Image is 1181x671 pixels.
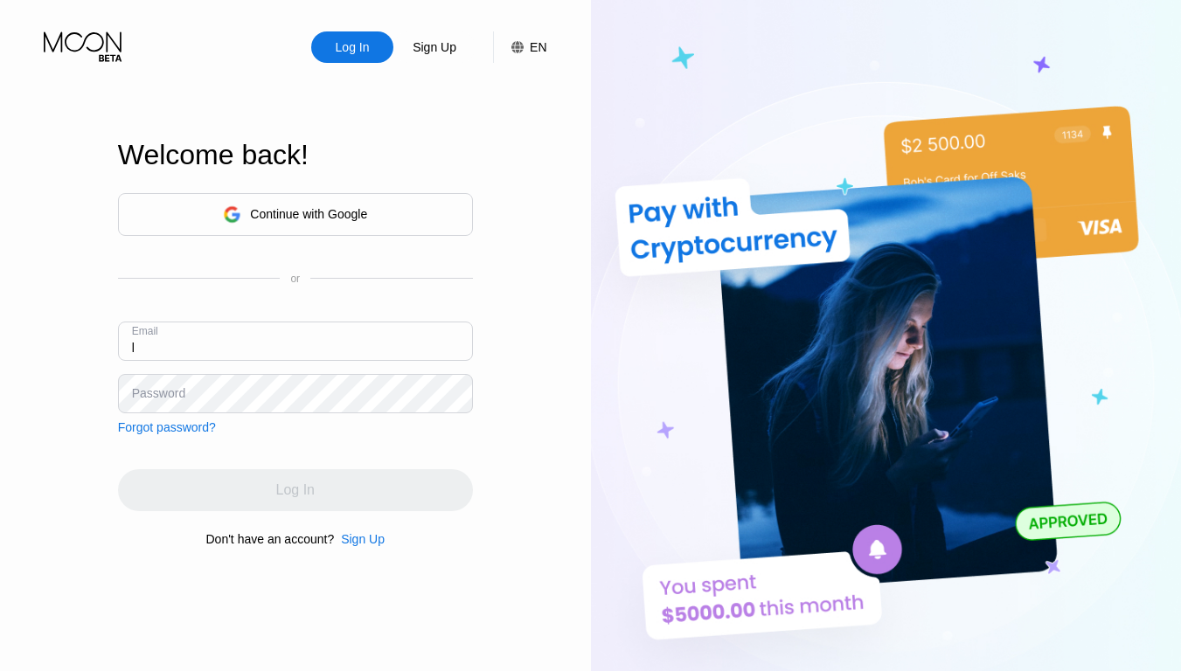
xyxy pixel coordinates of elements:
[411,38,458,56] div: Sign Up
[311,31,393,63] div: Log In
[393,31,476,63] div: Sign Up
[118,420,216,434] div: Forgot password?
[206,532,335,546] div: Don't have an account?
[290,273,300,285] div: or
[132,386,185,400] div: Password
[334,38,372,56] div: Log In
[118,193,473,236] div: Continue with Google
[493,31,546,63] div: EN
[334,532,385,546] div: Sign Up
[341,532,385,546] div: Sign Up
[530,40,546,54] div: EN
[132,325,158,337] div: Email
[118,139,473,171] div: Welcome back!
[250,207,367,221] div: Continue with Google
